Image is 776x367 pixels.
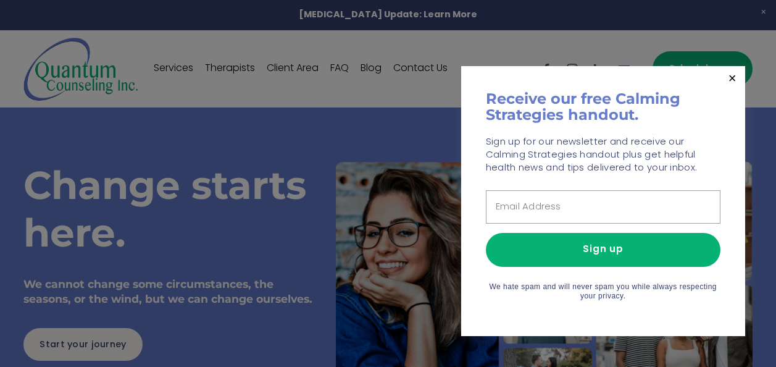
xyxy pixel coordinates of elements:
h1: Receive our free Calming Strategies handout. [486,91,720,124]
button: Sign up [486,233,720,267]
p: Sign up for our newsletter and receive our Calming Strategies handout plus get helpful health new... [486,136,720,175]
input: Email Address [486,190,720,224]
a: Close [722,68,743,90]
span: Sign up [583,242,623,258]
p: We hate spam and will never spam you while always respecting your privacy. [486,282,720,302]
